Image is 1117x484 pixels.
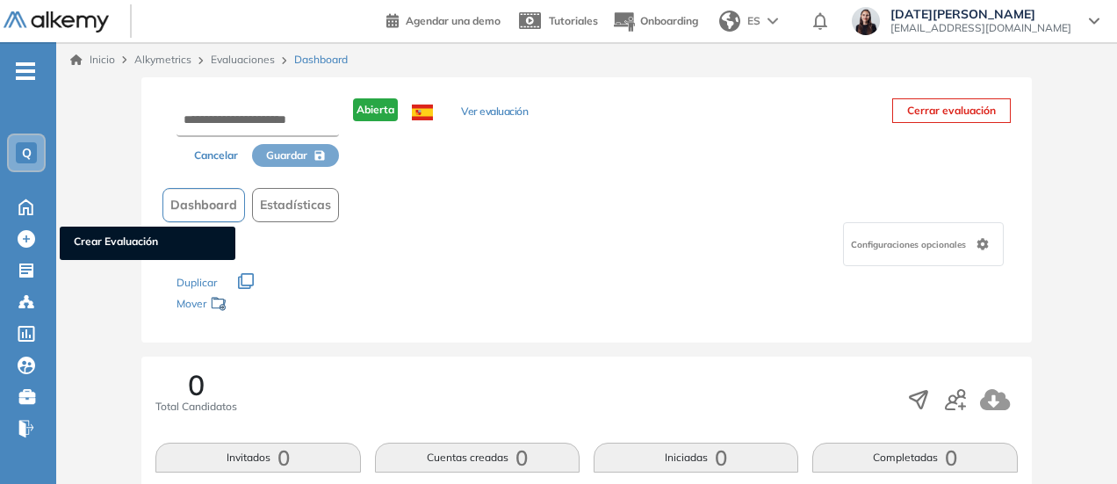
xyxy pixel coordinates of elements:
[155,399,237,415] span: Total Candidatos
[16,69,35,73] i: -
[252,144,339,167] button: Guardar
[170,196,237,214] span: Dashboard
[890,21,1071,35] span: [EMAIL_ADDRESS][DOMAIN_NAME]
[767,18,778,25] img: arrow
[74,234,221,253] span: Crear Evaluación
[177,276,217,289] span: Duplicar
[211,53,275,66] a: Evaluaciones
[1029,400,1117,484] iframe: Chat Widget
[594,443,798,473] button: Iniciadas0
[890,7,1071,21] span: [DATE][PERSON_NAME]
[386,9,501,30] a: Agendar una demo
[549,14,598,27] span: Tutoriales
[375,443,580,473] button: Cuentas creadas0
[412,105,433,120] img: ESP
[892,98,1011,123] button: Cerrar evaluación
[4,11,109,33] img: Logo
[851,238,969,251] span: Configuraciones opcionales
[812,443,1017,473] button: Completadas0
[843,222,1004,266] div: Configuraciones opcionales
[188,371,205,399] span: 0
[155,443,360,473] button: Invitados0
[719,11,740,32] img: world
[180,144,252,167] button: Cancelar
[747,13,760,29] span: ES
[162,188,245,222] button: Dashboard
[134,53,191,66] span: Alkymetrics
[70,52,115,68] a: Inicio
[266,148,307,163] span: Guardar
[406,14,501,27] span: Agendar una demo
[461,104,528,122] button: Ver evaluación
[1029,400,1117,484] div: Widget de chat
[612,3,698,40] button: Onboarding
[260,196,331,214] span: Estadísticas
[22,146,32,160] span: Q
[252,188,339,222] button: Estadísticas
[640,14,698,27] span: Onboarding
[294,52,348,68] span: Dashboard
[177,289,352,321] div: Mover
[353,98,398,121] span: Abierta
